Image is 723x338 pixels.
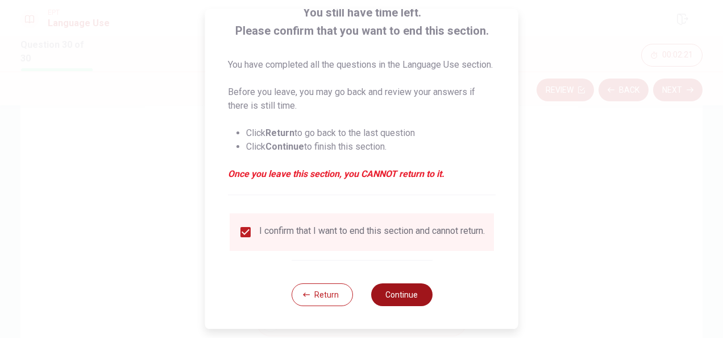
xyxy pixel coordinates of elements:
strong: Return [265,127,294,138]
p: Before you leave, you may go back and review your answers if there is still time. [228,85,496,113]
li: Click to go back to the last question [246,126,496,140]
button: Return [291,283,352,306]
p: You have completed all the questions in the Language Use section. [228,58,496,72]
strong: Continue [265,141,304,152]
button: Continue [371,283,432,306]
em: Once you leave this section, you CANNOT return to it. [228,167,496,181]
span: You still have time left. Please confirm that you want to end this section. [228,3,496,40]
li: Click to finish this section. [246,140,496,154]
div: I confirm that I want to end this section and cannot return. [259,225,485,239]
